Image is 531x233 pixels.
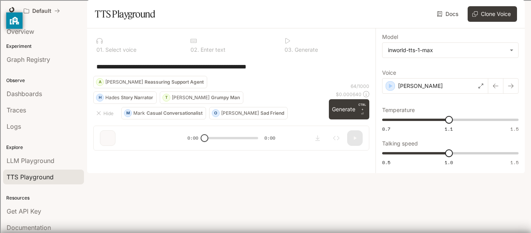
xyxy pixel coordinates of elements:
[3,25,528,32] div: Sort New > Old
[145,80,204,84] p: Reassuring Support Agent
[3,3,162,10] div: Home
[121,107,206,119] button: MMarkCasual Conversationalist
[3,53,528,60] div: Sign out
[124,107,131,119] div: M
[293,47,318,53] p: Generate
[32,8,51,14] p: Default
[358,102,366,112] p: CTRL +
[95,6,155,22] h1: TTS Playground
[105,80,143,84] p: [PERSON_NAME]
[468,6,517,22] button: Clone Voice
[382,70,396,75] p: Voice
[96,91,103,104] div: H
[147,111,203,116] p: Casual Conversationalist
[398,82,443,90] p: [PERSON_NAME]
[382,141,418,146] p: Talking speed
[382,107,415,113] p: Temperature
[351,83,369,89] p: 64 / 1000
[383,43,518,58] div: inworld-tts-1-max
[20,3,63,19] button: All workspaces
[6,12,23,29] button: privacy banner
[3,46,528,53] div: Options
[510,126,519,132] span: 1.5
[93,91,157,104] button: HHadesStory Narrator
[211,95,240,100] p: Grumpy Man
[96,47,104,53] p: 0 1 .
[160,91,243,104] button: T[PERSON_NAME]Grumpy Man
[285,47,293,53] p: 0 3 .
[121,95,153,100] p: Story Narrator
[93,107,118,119] button: Hide
[445,126,453,132] span: 1.1
[199,47,225,53] p: Enter text
[104,47,136,53] p: Select voice
[209,107,288,119] button: O[PERSON_NAME]Sad Friend
[260,111,284,116] p: Sad Friend
[382,159,390,166] span: 0.5
[382,34,398,40] p: Model
[3,32,528,39] div: Move To ...
[96,76,103,88] div: A
[93,76,207,88] button: A[PERSON_NAME]Reassuring Support Agent
[3,39,528,46] div: Delete
[212,107,219,119] div: O
[435,6,461,22] a: Docs
[510,159,519,166] span: 1.5
[190,47,199,53] p: 0 2 .
[336,91,362,98] p: $ 0.000640
[358,102,366,116] p: ⏎
[3,18,528,25] div: Sort A > Z
[445,159,453,166] span: 1.0
[329,99,369,119] button: GenerateCTRL +⏎
[388,46,506,54] div: inworld-tts-1-max
[382,126,390,132] span: 0.7
[133,111,145,116] p: Mark
[221,111,259,116] p: [PERSON_NAME]
[172,95,210,100] p: [PERSON_NAME]
[105,95,119,100] p: Hades
[163,91,170,104] div: T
